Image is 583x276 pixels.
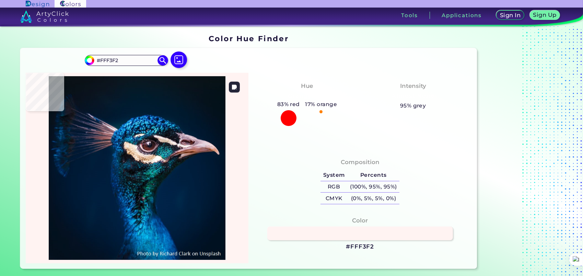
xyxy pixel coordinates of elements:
[498,11,523,20] a: Sign In
[347,170,399,181] h5: Percents
[400,81,426,91] h4: Intensity
[401,13,418,18] h3: Tools
[501,13,520,18] h5: Sign In
[20,10,69,23] img: logo_artyclick_colors_white.svg
[158,55,168,66] img: icon search
[341,157,380,167] h4: Composition
[320,170,347,181] h5: System
[531,11,558,20] a: Sign Up
[301,81,313,91] h4: Hue
[442,13,482,18] h3: Applications
[346,243,374,251] h3: #FFF3F2
[400,101,426,110] h5: 95% grey
[534,12,556,18] h5: Sign Up
[209,33,289,44] h1: Color Hue Finder
[320,193,347,204] h5: CMYK
[352,216,368,226] h4: Color
[320,181,347,193] h5: RGB
[26,1,49,7] img: ArtyClick Design logo
[285,92,329,100] h3: Orangy Red
[94,56,158,65] input: type color..
[347,193,399,204] h5: (0%, 5%, 5%, 0%)
[389,92,437,100] h3: Almost None
[29,76,245,260] img: img_pavlin.jpg
[347,181,399,193] h5: (100%, 95%, 95%)
[303,100,340,109] h5: 17% orange
[171,51,187,68] img: icon picture
[275,100,303,109] h5: 83% red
